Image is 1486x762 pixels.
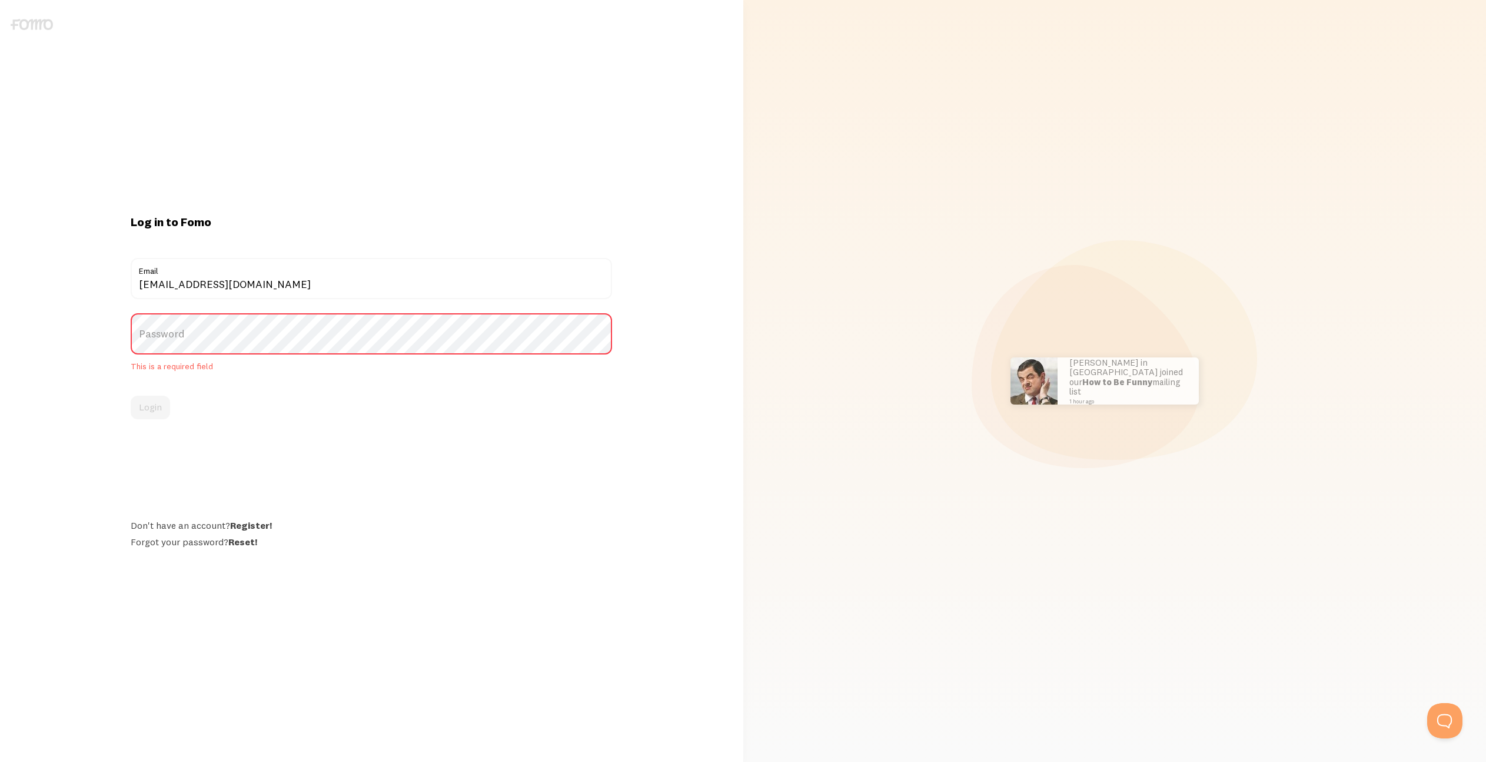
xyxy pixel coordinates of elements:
[131,519,612,531] div: Don't have an account?
[131,258,612,278] label: Email
[131,362,612,372] span: This is a required field
[1427,703,1462,738] iframe: Help Scout Beacon - Open
[131,536,612,548] div: Forgot your password?
[131,214,612,230] h1: Log in to Fomo
[131,313,612,355] label: Password
[11,19,53,30] img: fomo-logo-gray-b99e0e8ada9f9040e2984d0d95b3b12da0074ffd48d1e5cb62ac37fc77b0b268.svg
[228,536,257,548] a: Reset!
[230,519,272,531] a: Register!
